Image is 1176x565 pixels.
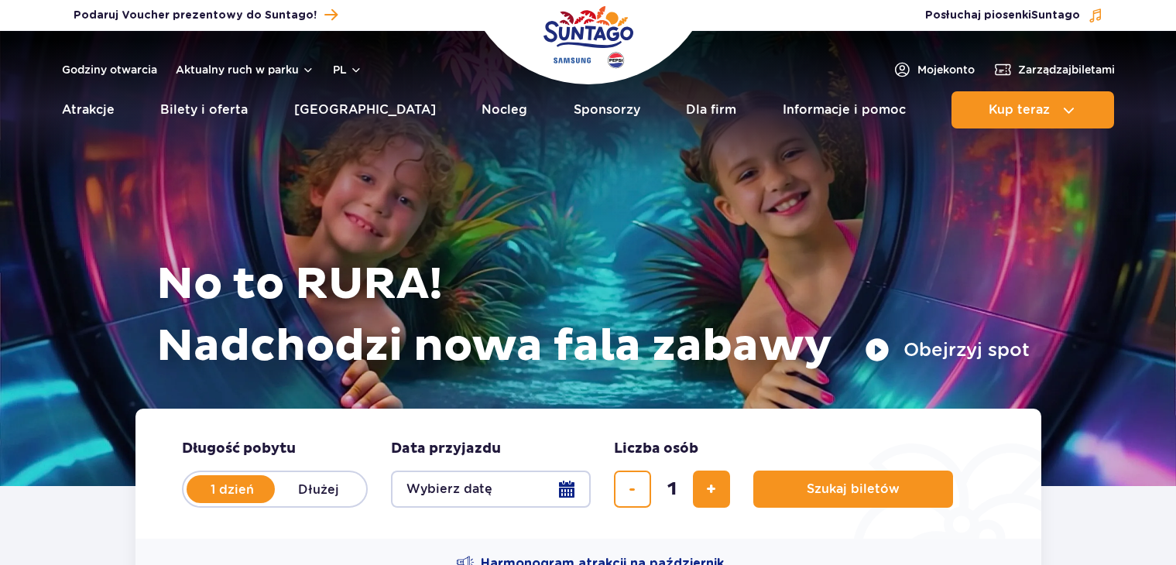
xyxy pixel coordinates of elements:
button: Szukaj biletów [753,471,953,508]
h1: No to RURA! Nadchodzi nowa fala zabawy [156,254,1030,378]
span: Długość pobytu [182,440,296,458]
a: Dla firm [686,91,736,128]
button: Posłuchaj piosenkiSuntago [925,8,1103,23]
a: Mojekonto [893,60,975,79]
a: Zarządzajbiletami [993,60,1115,79]
span: Liczba osób [614,440,698,458]
span: Posłuchaj piosenki [925,8,1080,23]
span: Moje konto [917,62,975,77]
label: Dłużej [275,473,363,505]
button: Obejrzyj spot [865,337,1030,362]
a: Atrakcje [62,91,115,128]
a: [GEOGRAPHIC_DATA] [294,91,436,128]
button: pl [333,62,362,77]
a: Godziny otwarcia [62,62,157,77]
a: Bilety i oferta [160,91,248,128]
button: Kup teraz [951,91,1114,128]
button: Wybierz datę [391,471,591,508]
button: Aktualny ruch w parku [176,63,314,76]
input: liczba biletów [653,471,691,508]
a: Informacje i pomoc [783,91,906,128]
span: Podaruj Voucher prezentowy do Suntago! [74,8,317,23]
span: Data przyjazdu [391,440,501,458]
span: Suntago [1031,10,1080,21]
button: dodaj bilet [693,471,730,508]
button: usuń bilet [614,471,651,508]
a: Nocleg [482,91,527,128]
span: Kup teraz [989,103,1050,117]
label: 1 dzień [188,473,276,505]
form: Planowanie wizyty w Park of Poland [135,409,1041,539]
span: Zarządzaj biletami [1018,62,1115,77]
a: Podaruj Voucher prezentowy do Suntago! [74,5,338,26]
span: Szukaj biletów [807,482,900,496]
a: Sponsorzy [574,91,640,128]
